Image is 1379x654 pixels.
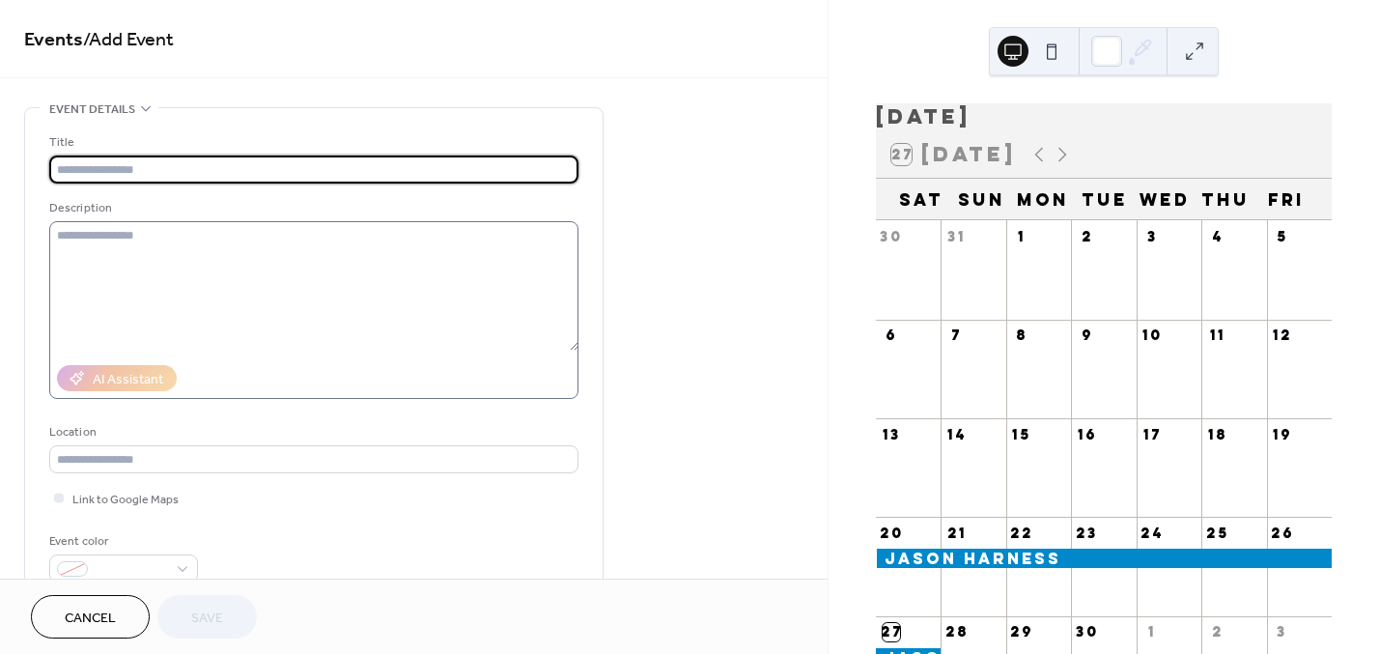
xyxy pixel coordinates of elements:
div: 1 [1013,227,1030,244]
div: Event color [49,531,194,552]
div: 26 [1274,525,1291,542]
div: Jason Harness [876,549,1332,568]
div: 25 [1208,525,1225,542]
div: 15 [1013,425,1030,442]
div: 5 [1274,227,1291,244]
div: 9 [1078,327,1095,344]
div: 27 [883,623,900,640]
div: 14 [947,425,965,442]
button: Cancel [31,595,150,639]
div: 29 [1013,623,1030,640]
div: 30 [883,227,900,244]
div: 16 [1078,425,1095,442]
div: 10 [1143,327,1161,344]
span: Cancel [65,609,116,629]
div: 22 [1013,525,1030,542]
div: 28 [947,623,965,640]
div: 12 [1274,327,1291,344]
div: 21 [947,525,965,542]
div: Sat [891,179,952,220]
div: 8 [1013,327,1030,344]
div: 3 [1274,623,1291,640]
div: Thu [1196,179,1256,220]
div: 2 [1078,227,1095,244]
div: 4 [1208,227,1225,244]
div: 3 [1143,227,1161,244]
div: Tue [1074,179,1135,220]
div: 19 [1274,425,1291,442]
div: 11 [1208,327,1225,344]
div: 23 [1078,525,1095,542]
span: Event details [49,100,135,120]
div: Sun [952,179,1013,220]
a: Events [24,21,83,59]
div: Location [49,422,575,442]
div: 13 [883,425,900,442]
div: Title [49,132,575,153]
div: 18 [1208,425,1225,442]
div: 6 [883,327,900,344]
div: 31 [947,227,965,244]
div: Mon [1012,179,1074,220]
div: [DATE] [876,103,1332,131]
div: 30 [1078,623,1095,640]
div: 7 [947,327,965,344]
span: Link to Google Maps [72,490,179,510]
div: 2 [1208,623,1225,640]
div: Wed [1135,179,1196,220]
div: 20 [883,525,900,542]
div: Fri [1255,179,1316,220]
div: 1 [1143,623,1161,640]
div: 17 [1143,425,1161,442]
div: 24 [1143,525,1161,542]
div: Description [49,198,575,218]
span: / Add Event [83,21,174,59]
